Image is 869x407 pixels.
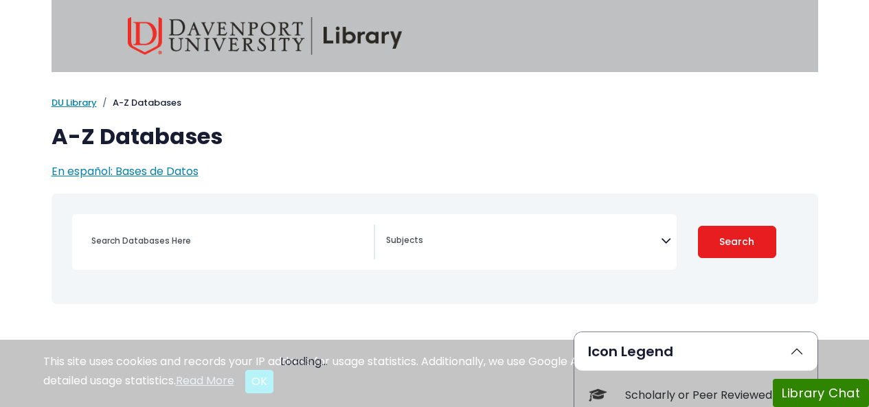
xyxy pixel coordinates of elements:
[52,96,97,109] a: DU Library
[698,226,776,258] button: Submit for Search Results
[83,231,374,251] input: Search database by title or keyword
[52,163,199,179] a: En español: Bases de Datos
[245,370,273,393] button: Close
[128,17,403,55] img: Davenport University Library
[176,373,234,388] a: Read More
[52,96,818,110] nav: breadcrumb
[574,332,817,371] button: Icon Legend
[43,353,826,393] div: This site uses cookies and records your IP address for usage statistics. Additionally, we use Goo...
[97,96,181,110] li: A-Z Databases
[386,236,661,247] textarea: Search
[52,194,818,304] nav: Search filters
[773,379,869,407] button: Library Chat
[52,124,818,150] h1: A-Z Databases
